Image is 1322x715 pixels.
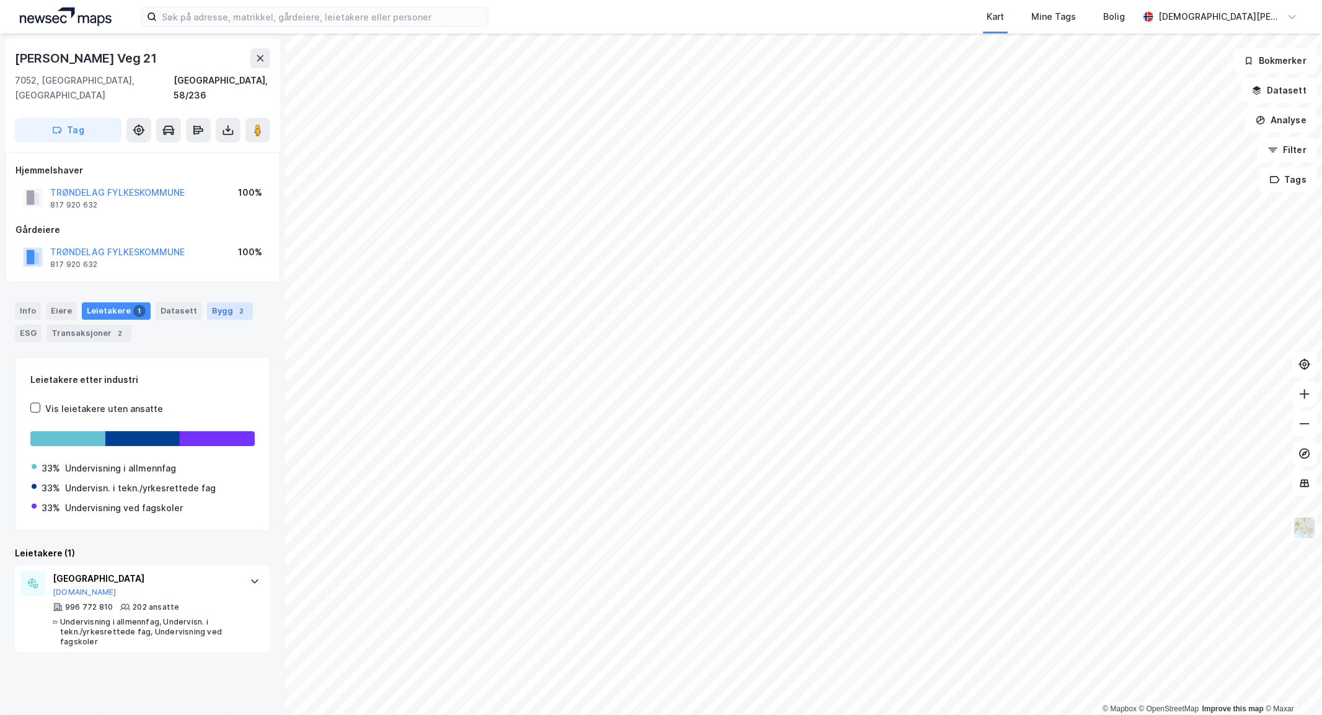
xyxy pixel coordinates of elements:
[65,461,176,476] div: Undervisning i allmennfag
[156,302,202,320] div: Datasett
[1260,656,1322,715] iframe: Chat Widget
[65,602,113,612] div: 996 772 810
[46,302,77,320] div: Eiere
[1241,78,1317,103] button: Datasett
[46,325,131,342] div: Transaksjoner
[207,302,253,320] div: Bygg
[50,200,97,210] div: 817 920 632
[1103,704,1137,713] a: Mapbox
[15,163,270,178] div: Hjemmelshaver
[1293,516,1316,540] img: Z
[114,327,126,340] div: 2
[1031,9,1076,24] div: Mine Tags
[133,602,179,612] div: 202 ansatte
[1158,9,1282,24] div: [DEMOGRAPHIC_DATA][PERSON_NAME]
[15,222,270,237] div: Gårdeiere
[15,325,42,342] div: ESG
[1202,704,1264,713] a: Improve this map
[1260,656,1322,715] div: Kontrollprogram for chat
[15,48,159,68] div: [PERSON_NAME] Veg 21
[65,501,183,515] div: Undervisning ved fagskoler
[53,571,237,586] div: [GEOGRAPHIC_DATA]
[236,305,248,317] div: 2
[15,118,121,143] button: Tag
[238,185,262,200] div: 100%
[53,587,117,597] button: [DOMAIN_NAME]
[30,372,255,387] div: Leietakere etter industri
[45,401,163,416] div: Vis leietakere uten ansatte
[42,461,60,476] div: 33%
[60,617,237,647] div: Undervisning i allmennfag, Undervisn. i tekn./yrkesrettede fag, Undervisning ved fagskoler
[1245,108,1317,133] button: Analyse
[238,245,262,260] div: 100%
[15,546,270,561] div: Leietakere (1)
[1103,9,1125,24] div: Bolig
[82,302,151,320] div: Leietakere
[65,481,216,496] div: Undervisn. i tekn./yrkesrettede fag
[1258,138,1317,162] button: Filter
[1139,704,1199,713] a: OpenStreetMap
[15,302,41,320] div: Info
[20,7,112,26] img: logo.a4113a55bc3d86da70a041830d287a7e.svg
[42,501,60,515] div: 33%
[133,305,146,317] div: 1
[15,73,174,103] div: 7052, [GEOGRAPHIC_DATA], [GEOGRAPHIC_DATA]
[174,73,270,103] div: [GEOGRAPHIC_DATA], 58/236
[1233,48,1317,73] button: Bokmerker
[157,7,488,26] input: Søk på adresse, matrikkel, gårdeiere, leietakere eller personer
[42,481,60,496] div: 33%
[1259,167,1317,192] button: Tags
[50,260,97,270] div: 817 920 632
[987,9,1004,24] div: Kart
